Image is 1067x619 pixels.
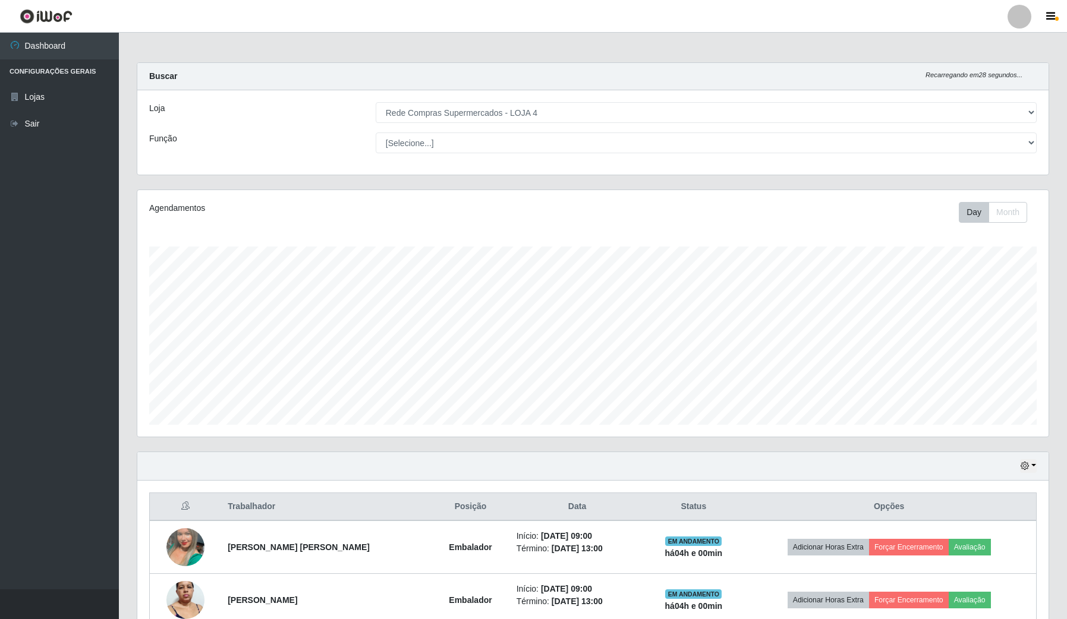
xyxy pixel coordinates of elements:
[742,493,1036,521] th: Opções
[449,595,492,605] strong: Embalador
[149,202,509,214] div: Agendamentos
[432,493,509,521] th: Posição
[926,71,1022,78] i: Recarregando em 28 segundos...
[517,583,638,595] li: Início:
[959,202,989,223] button: Day
[552,544,603,553] time: [DATE] 13:00
[959,202,1027,223] div: First group
[221,493,432,521] th: Trabalhador
[645,493,742,521] th: Status
[959,202,1037,223] div: Toolbar with button groups
[517,530,638,542] li: Início:
[788,592,869,608] button: Adicionar Horas Extra
[869,592,949,608] button: Forçar Encerramento
[665,601,723,611] strong: há 04 h e 00 min
[552,596,603,606] time: [DATE] 13:00
[149,71,177,81] strong: Buscar
[449,542,492,552] strong: Embalador
[166,513,204,581] img: 1684607735548.jpeg
[788,539,869,555] button: Adicionar Horas Extra
[228,595,297,605] strong: [PERSON_NAME]
[665,548,723,558] strong: há 04 h e 00 min
[541,531,592,541] time: [DATE] 09:00
[149,132,177,145] label: Função
[509,493,646,521] th: Data
[20,9,73,24] img: CoreUI Logo
[149,102,165,115] label: Loja
[517,542,638,555] li: Término:
[989,202,1027,223] button: Month
[228,542,370,552] strong: [PERSON_NAME] [PERSON_NAME]
[541,584,592,593] time: [DATE] 09:00
[949,592,991,608] button: Avaliação
[869,539,949,555] button: Forçar Encerramento
[949,539,991,555] button: Avaliação
[517,595,638,608] li: Término:
[665,589,722,599] span: EM ANDAMENTO
[665,536,722,546] span: EM ANDAMENTO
